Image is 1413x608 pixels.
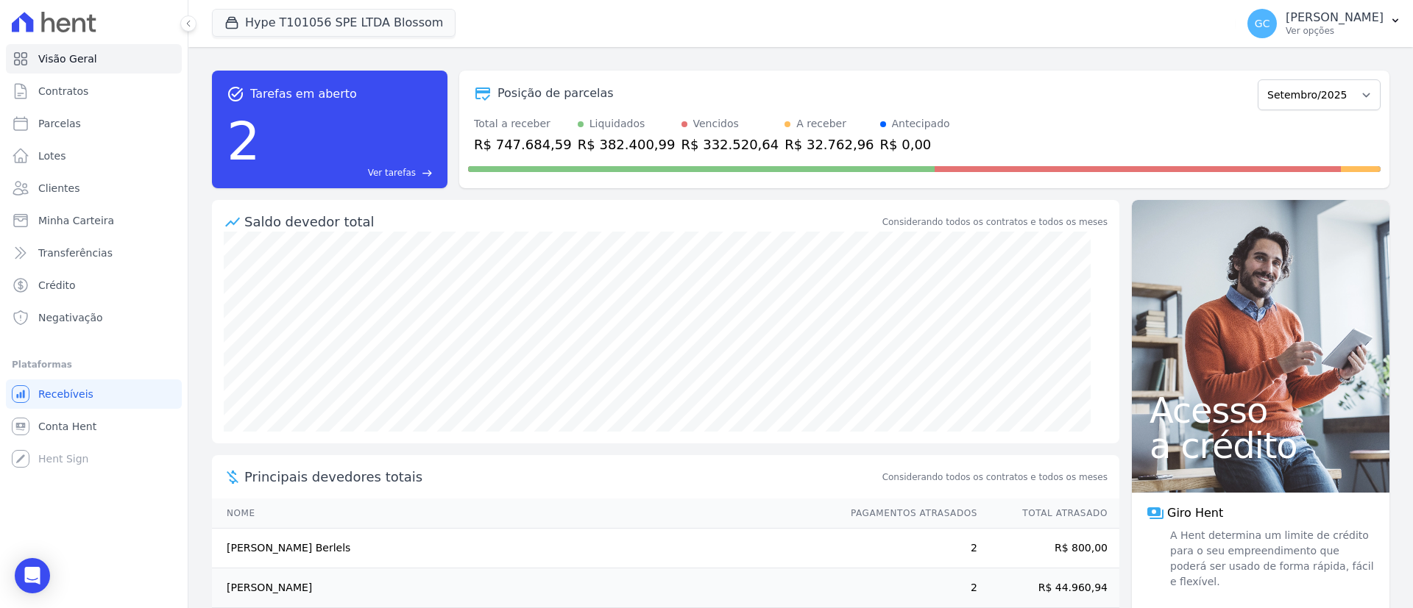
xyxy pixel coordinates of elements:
span: a crédito [1150,428,1372,463]
span: Acesso [1150,393,1372,428]
div: 2 [227,103,261,179]
div: R$ 382.400,99 [578,135,676,154]
span: Contratos [38,84,88,99]
div: Considerando todos os contratos e todos os meses [882,215,1108,229]
td: [PERSON_NAME] Berlels [212,529,837,568]
th: Pagamentos Atrasados [837,498,978,529]
span: Transferências [38,246,113,260]
div: A receber [796,116,846,132]
div: Posição de parcelas [497,85,614,102]
span: Clientes [38,181,79,196]
td: 2 [837,529,978,568]
span: Crédito [38,278,76,293]
span: Ver tarefas [368,166,416,179]
a: Contratos [6,76,182,106]
span: Minha Carteira [38,213,114,228]
a: Conta Hent [6,412,182,441]
button: Hype T101056 SPE LTDA Blossom [212,9,456,37]
a: Crédito [6,271,182,300]
span: Parcelas [38,116,81,131]
div: Plataformas [12,356,176,373]
span: Recebíveis [38,387,93,401]
a: Parcelas [6,109,182,138]
a: Clientes [6,174,182,203]
span: Considerando todos os contratos e todos os meses [882,471,1108,484]
a: Ver tarefas east [266,166,433,179]
th: Total Atrasado [978,498,1119,529]
span: east [422,168,433,179]
a: Negativação [6,303,182,332]
div: Vencidos [693,116,739,132]
td: 2 [837,568,978,608]
div: Liquidados [589,116,645,132]
div: R$ 32.762,96 [785,135,874,154]
th: Nome [212,498,837,529]
div: Total a receber [474,116,572,132]
a: Minha Carteira [6,206,182,235]
span: task_alt [227,85,244,103]
span: Principais devedores totais [244,467,879,487]
div: R$ 332.520,64 [681,135,779,154]
span: Negativação [38,310,103,325]
td: [PERSON_NAME] [212,568,837,608]
div: Saldo devedor total [244,212,879,232]
div: Antecipado [892,116,950,132]
span: Tarefas em aberto [250,85,357,103]
a: Visão Geral [6,44,182,74]
p: Ver opções [1286,25,1384,37]
button: GC [PERSON_NAME] Ver opções [1236,3,1413,44]
span: A Hent determina um limite de crédito para o seu empreendimento que poderá ser usado de forma ráp... [1167,528,1375,590]
a: Lotes [6,141,182,171]
span: Conta Hent [38,419,96,434]
div: R$ 747.684,59 [474,135,572,154]
td: R$ 800,00 [978,529,1119,568]
div: R$ 0,00 [880,135,950,154]
a: Transferências [6,238,182,268]
span: Visão Geral [38,51,97,66]
a: Recebíveis [6,379,182,409]
td: R$ 44.960,94 [978,568,1119,608]
span: Giro Hent [1167,504,1223,522]
span: Lotes [38,149,66,163]
p: [PERSON_NAME] [1286,10,1384,25]
div: Open Intercom Messenger [15,558,50,593]
span: GC [1255,18,1270,29]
